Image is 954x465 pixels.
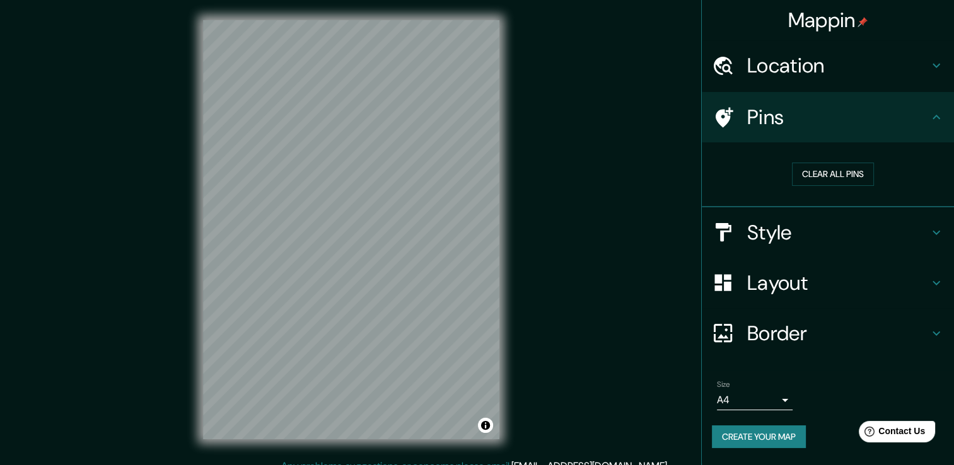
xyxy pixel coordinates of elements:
[702,40,954,91] div: Location
[702,308,954,359] div: Border
[792,163,874,186] button: Clear all pins
[747,53,929,78] h4: Location
[747,270,929,296] h4: Layout
[747,220,929,245] h4: Style
[717,379,730,389] label: Size
[788,8,868,33] h4: Mappin
[858,17,868,27] img: pin-icon.png
[747,321,929,346] h4: Border
[702,258,954,308] div: Layout
[203,20,499,439] canvas: Map
[842,416,940,451] iframe: Help widget launcher
[478,418,493,433] button: Toggle attribution
[747,105,929,130] h4: Pins
[717,390,793,410] div: A4
[702,92,954,142] div: Pins
[712,425,806,449] button: Create your map
[702,207,954,258] div: Style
